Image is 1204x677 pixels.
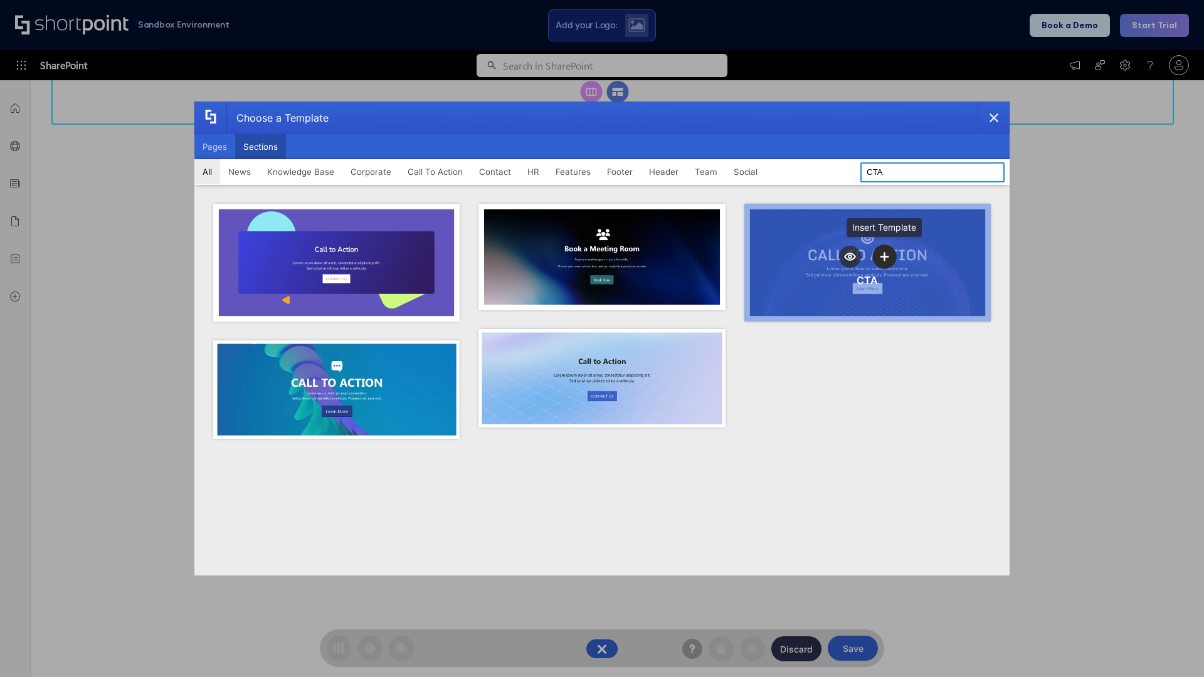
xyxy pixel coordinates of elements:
div: template selector [194,102,1010,575]
iframe: Chat Widget [1141,617,1204,677]
div: CTA [857,274,878,286]
button: Social [726,159,766,184]
button: All [194,159,220,184]
div: Choose a Template [226,102,329,134]
button: Header [641,159,687,184]
button: Contact [471,159,519,184]
button: Footer [599,159,641,184]
button: HR [519,159,547,184]
button: News [220,159,259,184]
button: Call To Action [399,159,471,184]
button: Pages [194,134,235,159]
button: Team [687,159,726,184]
button: Features [547,159,599,184]
button: Sections [235,134,286,159]
button: Corporate [342,159,399,184]
input: Search [860,162,1005,182]
button: Knowledge Base [259,159,342,184]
